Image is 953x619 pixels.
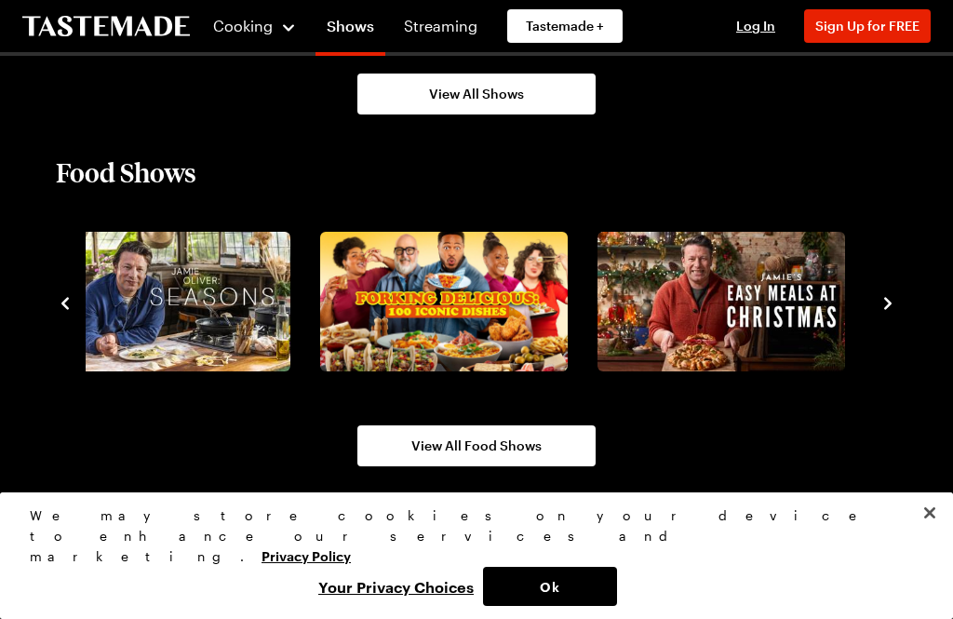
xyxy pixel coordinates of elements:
[56,155,196,189] h2: Food Shows
[429,85,524,103] span: View All Shows
[43,232,290,371] img: Jamie Oliver: Seasons
[815,18,919,34] span: Sign Up for FREE
[315,4,385,56] a: Shows
[313,226,590,377] div: 9 / 10
[212,4,297,48] button: Cooking
[357,425,596,466] a: View All Food Shows
[507,9,623,43] a: Tastemade +
[718,17,793,35] button: Log In
[411,437,542,455] span: View All Food Shows
[483,567,617,606] button: Ok
[213,17,273,34] span: Cooking
[594,232,841,371] a: Jamie Oliver's Easy Meals at Christmas
[736,18,775,34] span: Log In
[526,17,604,35] span: Tastemade +
[30,505,907,567] div: We may store cookies on your device to enhance our services and marketing.
[30,505,907,606] div: Privacy
[590,226,867,377] div: 10 / 10
[879,290,897,313] button: navigate to next item
[316,232,564,371] a: Forking Delicious: 100 Iconic Dishes
[22,16,190,37] a: To Tastemade Home Page
[309,567,483,606] button: Your Privacy Choices
[909,492,950,533] button: Close
[804,9,931,43] button: Sign Up for FREE
[262,546,351,564] a: More information about your privacy, opens in a new tab
[39,232,287,371] a: Jamie Oliver: Seasons
[597,232,845,371] img: Jamie Oliver's Easy Meals at Christmas
[320,232,568,371] img: Forking Delicious: 100 Iconic Dishes
[357,74,596,114] a: View All Shows
[56,290,74,313] button: navigate to previous item
[35,226,313,377] div: 8 / 10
